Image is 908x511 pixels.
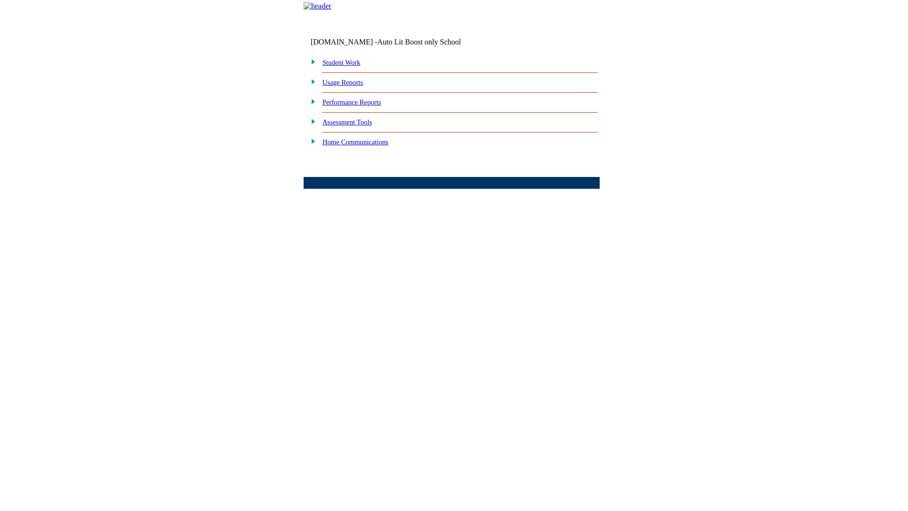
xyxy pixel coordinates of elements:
[306,77,316,86] img: plus.gif
[306,57,316,66] img: plus.gif
[323,98,381,106] a: Performance Reports
[306,97,316,106] img: plus.gif
[306,117,316,125] img: plus.gif
[377,38,461,46] nobr: Auto Lit Boost only School
[306,137,316,145] img: plus.gif
[323,138,389,146] a: Home Communications
[323,79,363,86] a: Usage Reports
[323,118,372,126] a: Assessment Tools
[304,2,332,10] img: header
[311,38,485,46] td: [DOMAIN_NAME] -
[323,59,360,66] a: Student Work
